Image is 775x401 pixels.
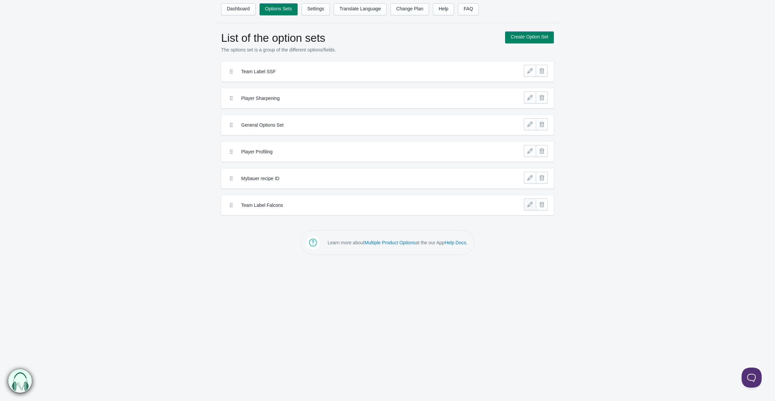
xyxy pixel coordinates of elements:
a: Dashboard [221,3,256,15]
p: The options set is a group of the different options/fields. [221,46,498,53]
a: Create Option Set [505,31,554,43]
img: bxm.png [8,369,32,393]
label: Team Label SSF [241,68,485,75]
iframe: Toggle Customer Support [742,368,762,388]
a: Multiple Product Options [364,240,416,245]
a: Translate Language [334,3,386,15]
a: Options Sets [260,3,298,15]
label: Player Profiling [241,148,485,155]
a: Help [433,3,454,15]
label: General Options Set [241,122,485,128]
a: Settings [302,3,330,15]
label: Team Label Falcons [241,202,485,209]
a: FAQ [458,3,479,15]
a: Change Plan [391,3,429,15]
p: Learn more about at the our App . [328,239,468,246]
label: Player Sharpening [241,95,485,102]
h1: List of the option sets [221,31,498,45]
a: Help Docs [445,240,466,245]
label: Mybauer recipe ID [241,175,485,182]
